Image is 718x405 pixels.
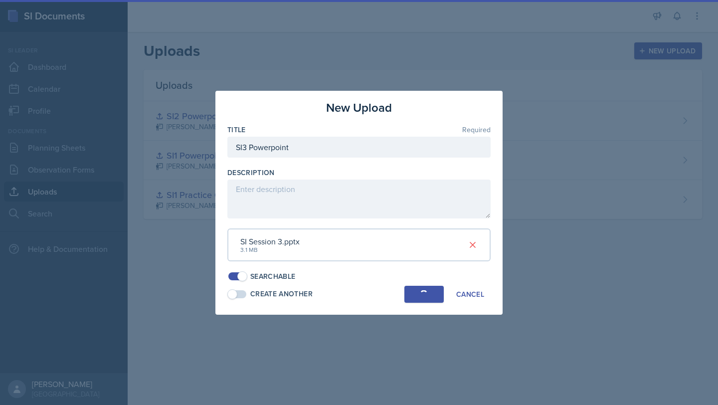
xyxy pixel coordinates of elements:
button: Cancel [450,286,491,303]
div: Create Another [250,289,313,299]
div: Cancel [456,290,484,298]
div: SI Session 3.pptx [240,235,300,247]
div: 3.1 MB [240,245,300,254]
input: Enter title [227,137,491,158]
div: Searchable [250,271,296,282]
label: Title [227,125,246,135]
label: Description [227,168,275,178]
span: Required [462,126,491,133]
h3: New Upload [326,99,392,117]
